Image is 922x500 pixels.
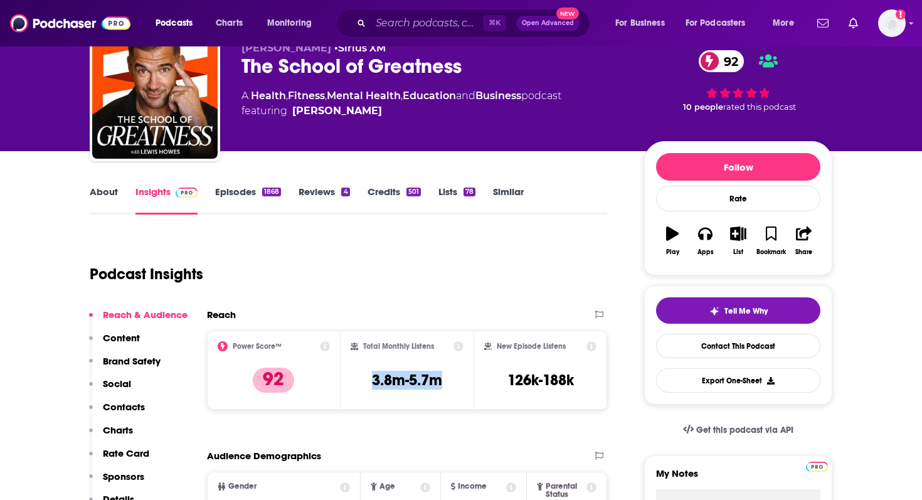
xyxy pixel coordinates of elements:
button: Brand Safety [89,355,161,378]
h2: Power Score™ [233,342,282,351]
a: InsightsPodchaser Pro [135,186,198,215]
div: Apps [697,248,714,256]
span: , [325,90,327,102]
h2: Reach [207,309,236,321]
span: Income [458,482,487,491]
img: Podchaser - Follow, Share and Rate Podcasts [10,11,130,35]
span: New [556,8,579,19]
p: Brand Safety [103,355,161,367]
div: Bookmark [756,248,786,256]
button: open menu [258,13,328,33]
button: List [722,218,755,263]
button: Follow [656,153,820,181]
div: 501 [406,188,421,196]
button: Contacts [89,401,145,424]
h2: New Episode Listens [497,342,566,351]
img: Podchaser Pro [806,462,828,472]
div: 4 [341,188,349,196]
h2: Audience Demographics [207,450,321,462]
span: Parental Status [546,482,585,499]
span: ⌘ K [483,15,506,31]
a: Business [475,90,521,102]
svg: Add a profile image [896,9,906,19]
h1: Podcast Insights [90,265,203,284]
button: Apps [689,218,721,263]
p: Social [103,378,131,390]
span: , [286,90,288,102]
a: Get this podcast via API [673,415,803,445]
button: open menu [147,13,209,33]
span: rated this podcast [723,102,796,112]
a: Similar [493,186,524,215]
a: Show notifications dropdown [812,13,834,34]
p: Contacts [103,401,145,413]
button: Rate Card [89,447,149,471]
div: 1868 [262,188,281,196]
p: Content [103,332,140,344]
span: Open Advanced [522,20,574,26]
span: Podcasts [156,14,193,32]
span: For Podcasters [686,14,746,32]
button: Play [656,218,689,263]
button: Share [788,218,820,263]
div: 92 10 peoplerated this podcast [644,42,832,120]
span: [PERSON_NAME] [241,42,331,54]
p: Rate Card [103,447,149,459]
span: Charts [216,14,243,32]
button: open menu [764,13,810,33]
button: Content [89,332,140,355]
a: Contact This Podcast [656,334,820,358]
span: , [401,90,403,102]
a: Charts [208,13,250,33]
img: tell me why sparkle [709,306,719,316]
span: Get this podcast via API [696,425,793,435]
a: 92 [699,50,744,72]
img: The School of Greatness [92,33,218,159]
h3: 3.8m-5.7m [372,371,442,390]
button: Show profile menu [878,9,906,37]
button: tell me why sparkleTell Me Why [656,297,820,324]
button: Export One-Sheet [656,368,820,393]
p: Charts [103,424,133,436]
button: Bookmark [755,218,787,263]
button: Sponsors [89,471,144,494]
a: Education [403,90,456,102]
a: Episodes1868 [215,186,281,215]
button: open menu [677,13,764,33]
div: Rate [656,186,820,211]
a: About [90,186,118,215]
span: Tell Me Why [724,306,768,316]
span: Logged in as MDutt35 [878,9,906,37]
span: Monitoring [267,14,312,32]
label: My Notes [656,467,820,489]
div: A podcast [241,88,561,119]
span: featuring [241,104,561,119]
button: Open AdvancedNew [516,16,580,31]
p: Reach & Audience [103,309,188,321]
a: Mental Health [327,90,401,102]
button: open menu [607,13,681,33]
span: • [334,42,386,54]
button: Charts [89,424,133,447]
span: Gender [228,482,257,491]
p: 92 [253,368,294,393]
div: Play [666,248,679,256]
a: Show notifications dropdown [844,13,863,34]
span: 92 [711,50,744,72]
a: Reviews4 [299,186,349,215]
a: Lists78 [438,186,475,215]
button: Social [89,378,131,401]
input: Search podcasts, credits, & more... [371,13,483,33]
p: Sponsors [103,471,144,482]
a: Pro website [806,460,828,472]
div: Share [795,248,812,256]
button: Reach & Audience [89,309,188,332]
div: List [733,248,743,256]
h2: Total Monthly Listens [363,342,434,351]
h3: 126k-188k [507,371,574,390]
a: Credits501 [368,186,421,215]
div: Search podcasts, credits, & more... [348,9,602,38]
a: Fitness [288,90,325,102]
a: Sirius XM [338,42,386,54]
